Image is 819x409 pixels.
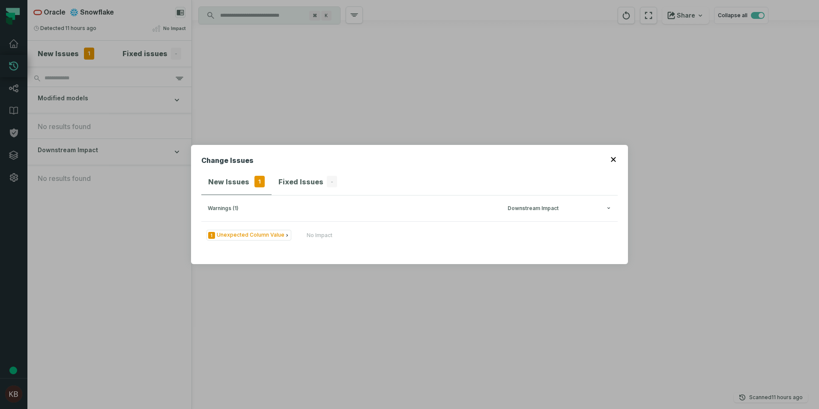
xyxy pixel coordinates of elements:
[254,176,265,188] span: 1
[508,205,611,212] div: Downstream Impact
[327,176,337,188] span: -
[201,221,618,249] button: Issue TypeNo Impact
[208,232,215,239] span: Severity
[201,155,254,169] h2: Change Issues
[208,205,611,212] button: warnings (1)Downstream Impact
[201,221,618,254] div: warnings (1)Downstream Impact
[206,230,291,241] span: Issue Type
[208,205,502,212] div: warnings (1)
[278,177,323,187] h4: Fixed Issues
[307,232,332,239] div: No Impact
[208,177,249,187] h4: New Issues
